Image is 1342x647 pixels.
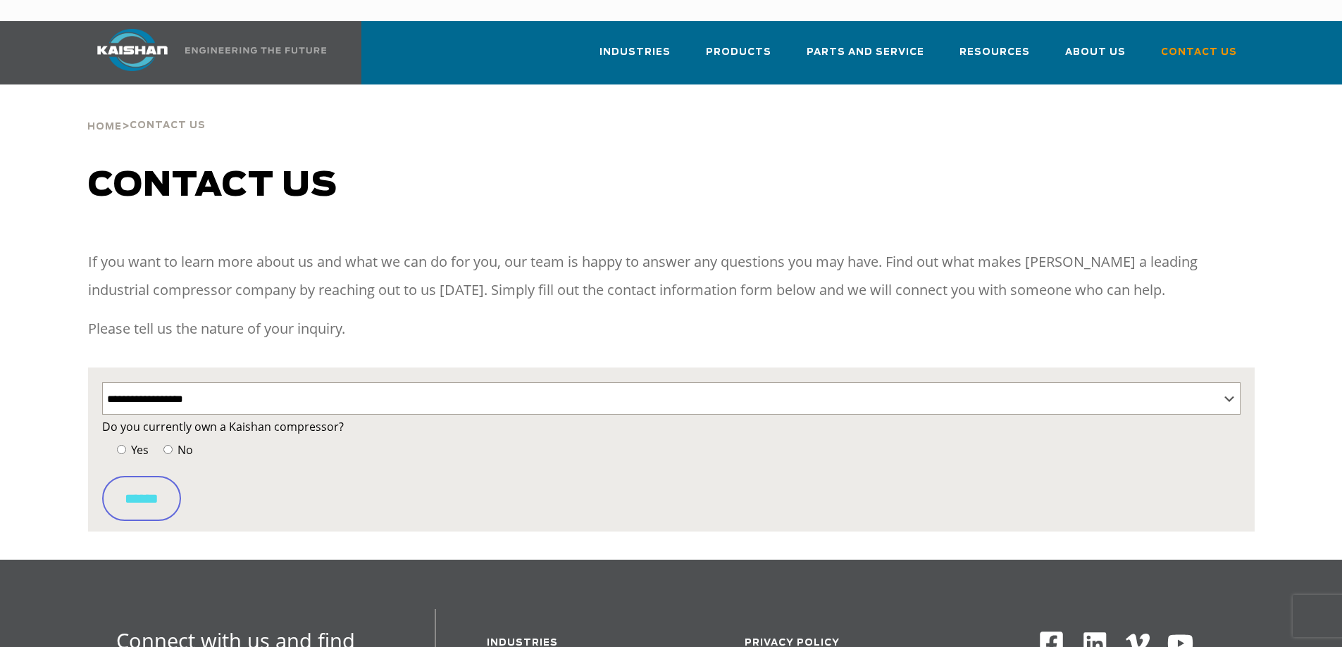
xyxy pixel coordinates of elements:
img: kaishan logo [80,29,185,71]
span: Industries [599,44,671,61]
a: Parts and Service [807,34,924,82]
div: > [87,84,206,138]
span: No [175,442,193,458]
span: Contact Us [1161,44,1237,61]
form: Contact form [102,417,1241,521]
a: About Us [1065,34,1126,82]
span: Home [87,123,122,132]
span: Contact us [88,169,337,203]
label: Do you currently own a Kaishan compressor? [102,417,1241,436]
a: Products [706,34,771,82]
span: Contact Us [130,121,206,130]
span: Products [706,44,771,61]
a: Home [87,120,122,132]
img: Engineering the future [185,47,326,54]
span: About Us [1065,44,1126,61]
a: Industries [599,34,671,82]
input: No [163,445,173,454]
input: Yes [117,445,126,454]
a: Resources [959,34,1030,82]
span: Parts and Service [807,44,924,61]
a: Kaishan USA [80,21,329,84]
span: Yes [128,442,149,458]
a: Contact Us [1161,34,1237,82]
span: Resources [959,44,1030,61]
p: Please tell us the nature of your inquiry. [88,315,1255,343]
p: If you want to learn more about us and what we can do for you, our team is happy to answer any qu... [88,248,1255,304]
